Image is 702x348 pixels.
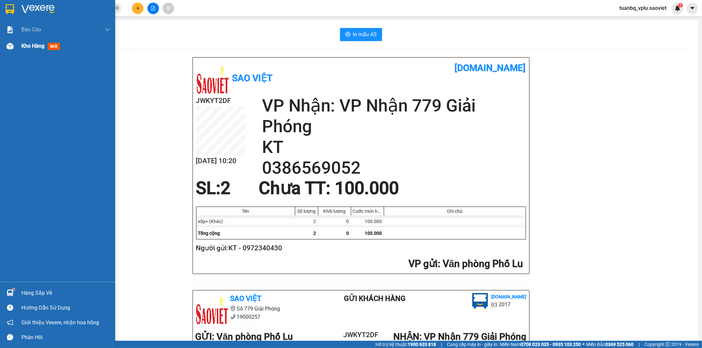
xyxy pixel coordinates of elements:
strong: 1900 633 818 [408,342,436,347]
h2: 0386569052 [262,158,526,178]
div: Ghi chú [386,209,524,214]
img: solution-icon [7,26,13,33]
span: 0 [347,231,349,236]
h2: Người gửi: KT - 0972340430 [196,243,523,254]
span: Tổng cộng [198,231,220,236]
div: 100.000 [351,215,384,227]
img: logo.jpg [195,293,228,326]
div: xốp+ (Khác) [196,215,295,227]
span: SL: [196,178,221,198]
div: Khối lượng [320,209,349,214]
span: | [638,341,639,348]
strong: 0369 525 060 [605,342,634,347]
h2: KT [262,137,526,158]
sup: 1 [13,288,14,290]
img: logo.jpg [196,62,229,95]
button: caret-down [687,3,698,14]
span: Báo cáo [21,25,41,34]
li: (c) 2017 [491,300,527,309]
strong: 0708 023 035 - 0935 103 250 [521,342,581,347]
b: NHẬN : VP Nhận 779 Giải Phóng [393,331,526,342]
img: logo.jpg [472,293,488,309]
span: VP gửi [408,258,438,269]
b: Sao Việt [40,15,80,26]
span: In mẫu A5 [353,30,377,38]
span: file-add [151,6,155,11]
h2: VP Nhận: VP Nhận 779 Giải Phóng [35,38,159,100]
div: 0 [318,215,351,227]
button: plus [132,3,143,14]
b: Gửi khách hàng [344,294,405,303]
h2: : Văn phòng Phố Lu [196,257,523,271]
b: [DOMAIN_NAME] [455,62,526,73]
li: 19000257 [195,313,318,321]
b: [DOMAIN_NAME] [88,5,159,16]
div: Chưa TT : 100.000 [255,178,403,198]
img: warehouse-icon [7,289,13,296]
span: | [441,341,442,348]
div: Hàng sắp về [21,288,110,298]
span: 2 [314,231,316,236]
span: close-circle [115,5,119,12]
img: logo-vxr [6,4,14,14]
span: caret-down [689,5,695,11]
span: printer [345,32,351,38]
h2: VP Nhận: VP Nhận 779 Giải Phóng [262,95,526,137]
div: Phản hồi [21,333,110,342]
span: 1 [679,3,682,8]
span: aim [166,6,170,11]
span: Miền Nam [500,341,581,348]
span: phone [230,314,236,319]
span: message [7,334,13,340]
div: Hướng dẫn sử dụng [21,303,110,313]
b: GỬI : Văn phòng Phố Lu [195,331,293,342]
span: ⚪️ [583,343,585,346]
li: Số 779 Giải Phóng [195,305,318,313]
img: logo.jpg [4,5,37,38]
h2: JWKYT2DF [4,38,53,49]
button: printerIn mẫu A5 [340,28,382,41]
span: plus [136,6,140,11]
span: mới [48,43,60,50]
div: Cước món hàng [353,209,382,214]
h2: [DATE] 10:20 [196,156,246,166]
button: aim [163,3,174,14]
span: question-circle [7,305,13,311]
span: tuanbq_vplu.saoviet [614,4,672,12]
span: Hỗ trợ kỹ thuật: [376,341,436,348]
div: Số lượng [297,209,316,214]
span: copyright [665,342,670,347]
span: environment [230,306,236,311]
span: Miền Bắc [586,341,634,348]
h2: JWKYT2DF [333,330,389,340]
b: Sao Việt [230,294,262,303]
div: Tên [198,209,293,214]
button: file-add [147,3,159,14]
span: Kho hàng [21,43,44,49]
span: close-circle [115,6,119,10]
span: notification [7,319,13,326]
b: Sao Việt [232,73,273,84]
span: Giới thiệu Vexere, nhận hoa hồng [21,318,99,327]
span: Cung cấp máy in - giấy in: [447,341,498,348]
span: 2 [221,178,231,198]
div: 2 [295,215,318,227]
span: 100.000 [365,231,382,236]
span: down [105,27,110,32]
b: [DOMAIN_NAME] [491,294,527,299]
img: warehouse-icon [7,43,13,50]
img: icon-new-feature [675,5,681,11]
sup: 1 [678,3,683,8]
h2: JWKYT2DF [196,95,246,106]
